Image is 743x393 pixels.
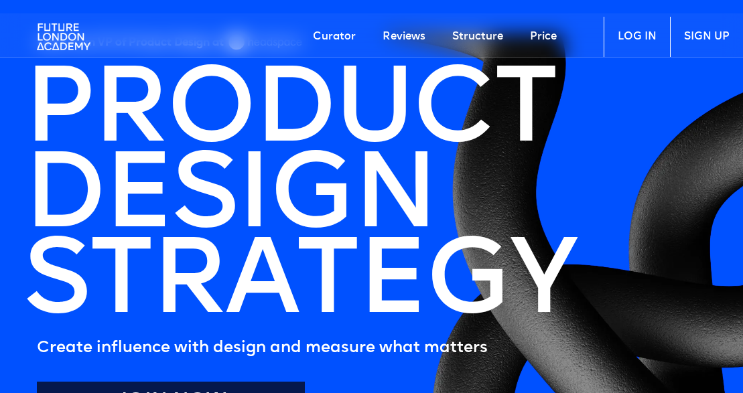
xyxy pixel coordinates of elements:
h1: PRODUCT DESIGN STRATEGY [23,71,576,328]
a: SIGN UP [670,17,743,57]
a: Structure [439,17,517,57]
a: LOG IN [604,17,670,57]
h5: Create influence with design and measure what matters [37,335,576,362]
a: Reviews [369,17,439,57]
a: Price [517,17,570,57]
a: Curator [299,17,369,57]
